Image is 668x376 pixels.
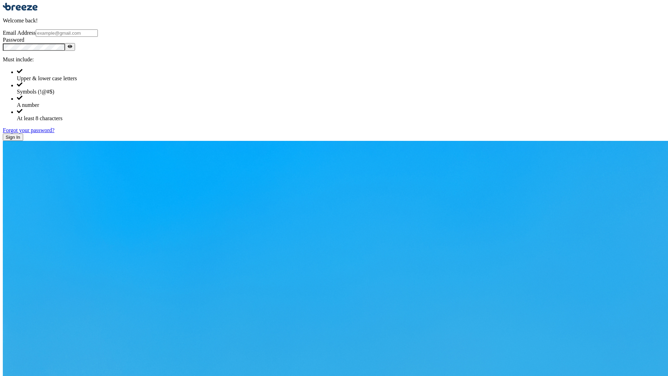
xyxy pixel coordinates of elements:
[3,37,24,43] label: Password
[17,75,77,81] span: Upper & lower case letters
[3,18,665,24] p: Welcome back!
[3,56,665,63] p: Must include:
[6,135,20,140] span: Sign In
[3,134,23,141] button: Sign In
[3,30,36,36] label: Email Address
[65,43,75,51] button: Show password
[17,102,39,108] span: A number
[3,127,54,133] a: Forgot your password?
[17,115,62,121] span: At least 8 characters
[36,29,98,37] input: example@gmail.com
[17,89,54,95] span: Symbols (!@#$)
